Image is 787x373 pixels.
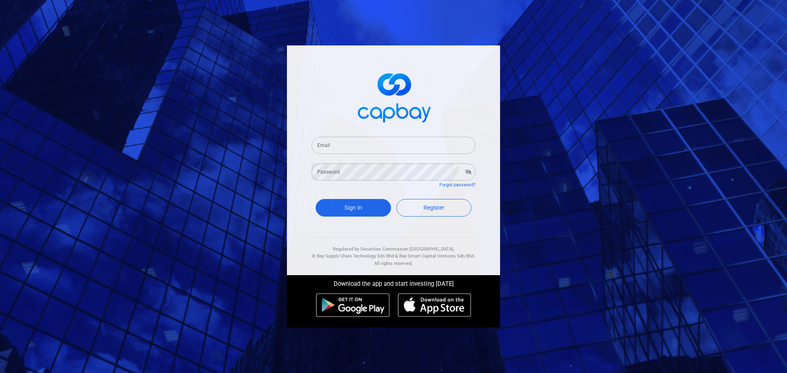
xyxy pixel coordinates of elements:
img: ios [398,293,471,317]
span: © Bay Supply Chain Technology Sdn Bhd [312,253,394,259]
span: Bay Smart Capital Ventures Sdn Bhd. [399,253,475,259]
span: Register [423,204,444,211]
div: Regulated by Securities Commission [GEOGRAPHIC_DATA]. & All rights reserved. [312,237,475,267]
div: Download the app and start investing [DATE] [281,275,506,289]
img: android [316,293,390,317]
a: Register [396,199,472,217]
img: logo [353,66,434,127]
button: Sign In [316,199,391,217]
a: Forgot password? [439,182,475,188]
